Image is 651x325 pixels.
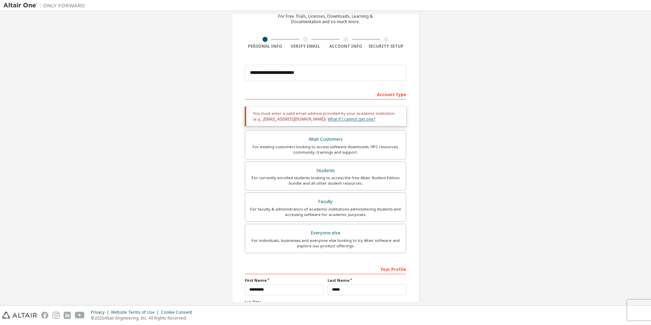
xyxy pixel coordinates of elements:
[278,14,373,25] div: For Free Trials, Licenses, Downloads, Learning & Documentation and so much more.
[75,312,85,319] img: youtube.svg
[249,238,402,249] div: For individuals, businesses and everyone else looking to try Altair software and explore our prod...
[285,44,326,49] div: Verify Email
[366,44,407,49] div: Security Setup
[52,312,60,319] img: instagram.svg
[245,299,406,305] label: Job Title
[249,175,402,186] div: For currently enrolled students looking to access the free Altair Student Edition bundle and all ...
[245,89,406,99] div: Account Type
[3,2,89,9] img: Altair One
[249,197,402,206] div: Faculty
[249,228,402,238] div: Everyone else
[245,44,285,49] div: Personal Info
[111,310,161,315] div: Website Terms of Use
[64,312,71,319] img: linkedin.svg
[263,116,324,122] span: [EMAIL_ADDRESS][DOMAIN_NAME]
[249,206,402,217] div: For faculty & administrators of academic institutions administering students and accessing softwa...
[161,310,196,315] div: Cookie Consent
[249,135,402,144] div: Altair Customers
[91,310,111,315] div: Privacy
[41,312,48,319] img: facebook.svg
[249,144,402,155] div: For existing customers looking to access software downloads, HPC resources, community, trainings ...
[328,116,375,122] a: What if I cannot get one?
[2,312,37,319] img: altair_logo.svg
[325,44,366,49] div: Account Info
[245,278,323,283] label: First Name
[249,166,402,175] div: Students
[245,107,406,126] div: You must enter a valid email address provided by your academic institution (e.g., ).
[245,263,406,274] div: Your Profile
[328,278,406,283] label: Last Name
[91,315,196,321] p: © 2025 Altair Engineering, Inc. All Rights Reserved.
